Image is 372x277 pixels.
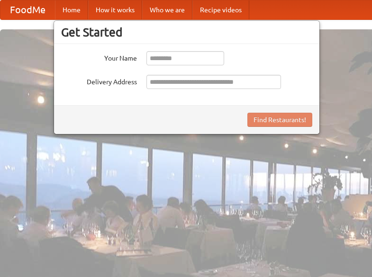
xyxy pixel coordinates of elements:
[142,0,192,19] a: Who we are
[61,75,137,87] label: Delivery Address
[192,0,249,19] a: Recipe videos
[88,0,142,19] a: How it works
[0,0,55,19] a: FoodMe
[55,0,88,19] a: Home
[61,25,312,39] h3: Get Started
[247,113,312,127] button: Find Restaurants!
[61,51,137,63] label: Your Name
